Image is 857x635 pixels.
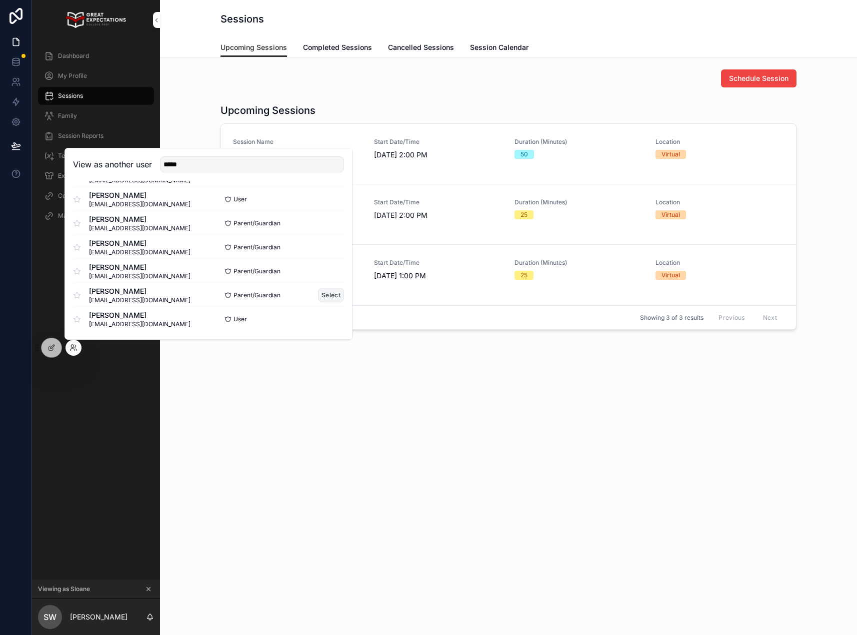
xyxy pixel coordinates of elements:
div: 25 [520,210,527,219]
span: [PERSON_NAME] [89,310,190,320]
a: Family [38,107,154,125]
span: Parent/Guardian [233,243,280,251]
div: Virtual [661,210,680,219]
span: Start Date/Time [374,259,503,267]
span: Location [655,259,784,267]
p: [PERSON_NAME] [70,612,127,622]
span: [PERSON_NAME] [89,286,190,296]
span: Session Name [233,138,362,146]
span: Viewing as Sloane [38,585,90,593]
h2: View as another user [73,158,152,170]
span: Schedule Session [729,73,788,83]
a: Test Scores [38,147,154,165]
span: Completed Sessions [303,42,372,52]
span: [EMAIL_ADDRESS][DOMAIN_NAME] [89,320,190,328]
img: App logo [66,12,125,28]
span: [PERSON_NAME] [89,190,190,200]
button: Schedule Session [721,69,796,87]
div: 50 [520,150,528,159]
span: Cancelled Sessions [388,42,454,52]
span: [EMAIL_ADDRESS][DOMAIN_NAME] [89,272,190,280]
div: 25 [520,271,527,280]
span: My Profile [58,72,87,80]
span: Dashboard [58,52,89,60]
span: Session Reports [58,132,103,140]
span: Parent/Guardian [233,291,280,299]
button: Select [318,288,344,302]
span: SW [43,611,56,623]
span: [EMAIL_ADDRESS][DOMAIN_NAME] [89,296,190,304]
a: Session Calendar [470,38,528,58]
a: Cancelled Sessions [388,38,454,58]
a: Upcoming Sessions [220,38,287,57]
span: [EMAIL_ADDRESS][DOMAIN_NAME] [89,224,190,232]
div: Virtual [661,271,680,280]
span: [PERSON_NAME] [89,262,190,272]
span: Make a Purchase [58,212,107,220]
span: [DATE] 1:00 PM [374,271,503,281]
span: Duration (Minutes) [514,198,643,206]
span: CounselMore [58,192,96,200]
span: Duration (Minutes) [514,138,643,146]
a: Sessions [38,87,154,105]
span: Parent/Guardian [233,267,280,275]
a: Session Reports [38,127,154,145]
span: Location [655,198,784,206]
span: [DATE] 2:00 PM [374,210,503,220]
div: Virtual [661,150,680,159]
div: scrollable content [32,40,160,238]
a: CounselMore [38,187,154,205]
span: Extracurriculars [58,172,104,180]
h1: Sessions [220,12,264,26]
a: Dashboard [38,47,154,65]
span: [PERSON_NAME] [89,214,190,224]
span: [DATE] 2:00 PM [374,150,503,160]
span: Parent/Guardian [233,219,280,227]
span: Start Date/Time [374,198,503,206]
h1: Upcoming Sessions [220,103,315,117]
span: Sessions [58,92,83,100]
a: Make a Purchase [38,207,154,225]
span: Showing 3 of 3 results [640,314,703,322]
span: [EMAIL_ADDRESS][DOMAIN_NAME] [89,248,190,256]
span: Family [58,112,77,120]
span: [EMAIL_ADDRESS][DOMAIN_NAME] [89,200,190,208]
span: [PERSON_NAME] [89,238,190,248]
span: User [233,195,247,203]
a: Completed Sessions [303,38,372,58]
span: Upcoming Sessions [220,42,287,52]
span: Duration (Minutes) [514,259,643,267]
span: User [233,315,247,323]
a: My Profile [38,67,154,85]
a: Extracurriculars [38,167,154,185]
span: Location [655,138,784,146]
span: Test Scores [58,152,91,160]
span: Session Calendar [470,42,528,52]
span: Start Date/Time [374,138,503,146]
